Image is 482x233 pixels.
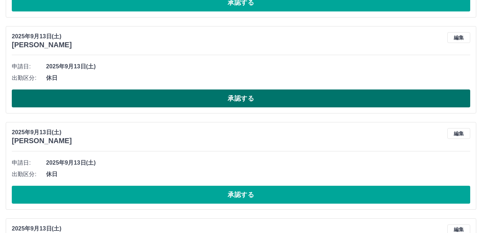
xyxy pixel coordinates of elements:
span: 2025年9月13日(土) [46,159,470,167]
span: 休日 [46,170,470,179]
p: 2025年9月13日(土) [12,32,72,41]
span: 出勤区分: [12,74,46,82]
h3: [PERSON_NAME] [12,41,72,49]
button: 編集 [447,32,470,43]
span: 申請日: [12,62,46,71]
span: 出勤区分: [12,170,46,179]
span: 2025年9月13日(土) [46,62,470,71]
button: 承認する [12,89,470,107]
button: 承認する [12,186,470,204]
p: 2025年9月13日(土) [12,224,72,233]
h3: [PERSON_NAME] [12,137,72,145]
span: 申請日: [12,159,46,167]
span: 休日 [46,74,470,82]
p: 2025年9月13日(土) [12,128,72,137]
button: 編集 [447,128,470,139]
